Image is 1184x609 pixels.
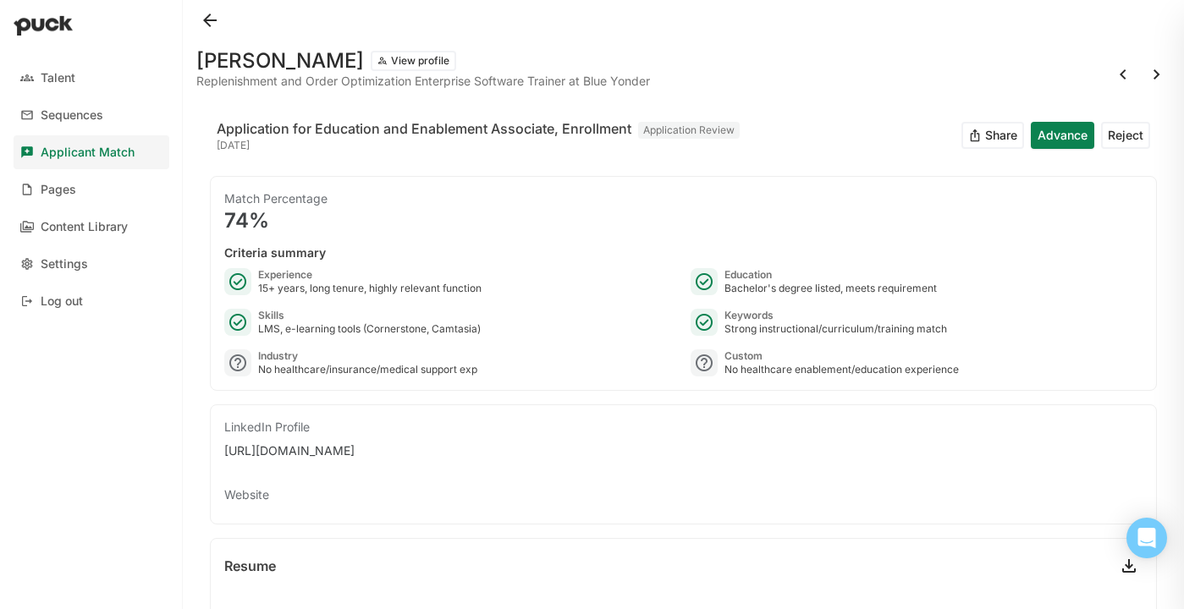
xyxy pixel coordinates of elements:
div: LMS, e-learning tools (Cornerstone, Camtasia) [258,322,481,336]
div: Sequences [41,108,103,123]
div: No healthcare/insurance/medical support exp [258,363,477,376]
div: Applicant Match [41,145,135,160]
div: Website [224,486,1143,503]
div: Criteria summary [224,244,1143,261]
div: [DATE] [217,139,740,152]
div: No healthcare enablement/education experience [724,363,959,376]
a: Sequences [14,98,169,132]
a: Content Library [14,210,169,244]
div: 74% [224,211,1143,231]
a: Pages [14,173,169,206]
div: Open Intercom Messenger [1126,518,1167,558]
div: Replenishment and Order Optimization Enterprise Software Trainer at Blue Yonder [196,74,650,88]
div: Experience [258,268,482,282]
div: Custom [724,349,959,363]
div: Content Library [41,220,128,234]
div: Settings [41,257,88,272]
div: Keywords [724,309,947,322]
button: Advance [1031,122,1094,149]
a: Applicant Match [14,135,169,169]
div: Resume [224,559,276,573]
div: Industry [258,349,477,363]
div: Application for Education and Enablement Associate, Enrollment [217,118,631,139]
div: Strong instructional/curriculum/training match [724,322,947,336]
div: Talent [41,71,75,85]
div: LinkedIn Profile [224,419,1143,436]
a: Settings [14,247,169,281]
div: 15+ years, long tenure, highly relevant function [258,282,482,295]
h1: [PERSON_NAME] [196,51,364,71]
div: Pages [41,183,76,197]
div: Bachelor's degree listed, meets requirement [724,282,937,295]
div: Match Percentage [224,190,1143,207]
a: Talent [14,61,169,95]
div: Application Review [638,122,740,139]
div: Skills [258,309,481,322]
div: [URL][DOMAIN_NAME] [224,442,1143,459]
button: Share [961,122,1024,149]
button: Reject [1101,122,1150,149]
button: View profile [371,51,456,71]
div: Education [724,268,937,282]
div: Log out [41,294,83,309]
